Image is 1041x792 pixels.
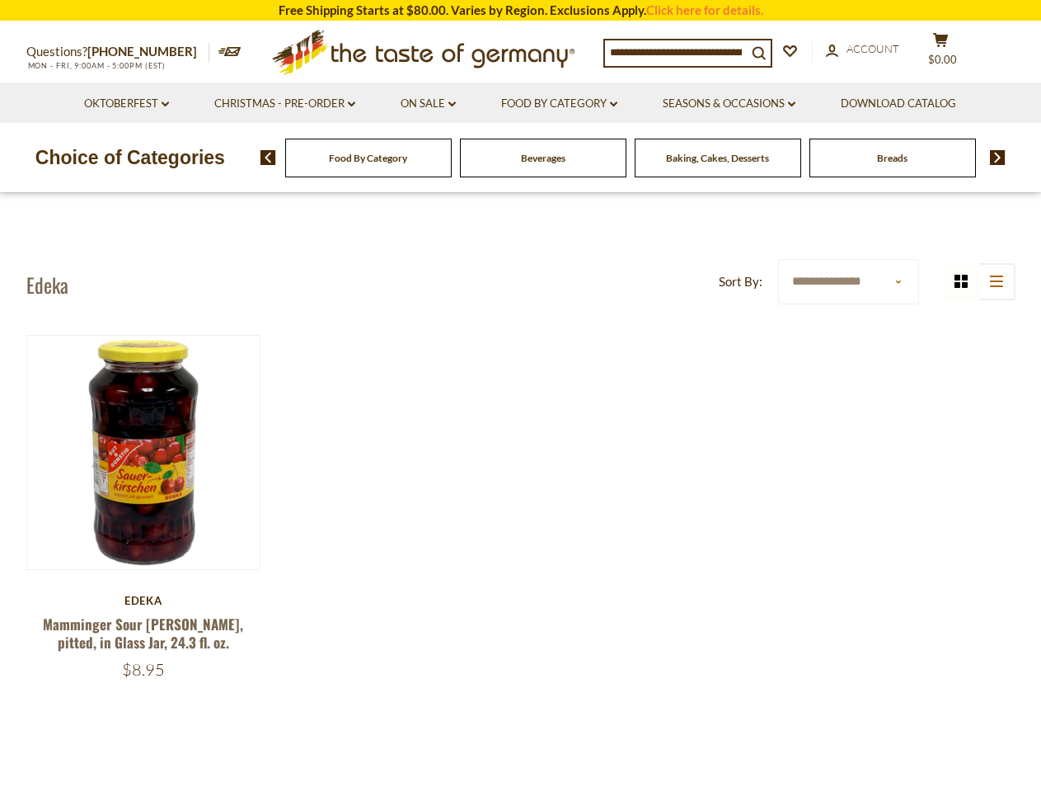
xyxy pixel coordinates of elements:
a: Oktoberfest [84,95,169,113]
a: Mamminger Sour [PERSON_NAME], pitted, in Glass Jar, 24.3 fl. oz. [43,614,243,652]
span: $0.00 [928,53,957,66]
a: Christmas - PRE-ORDER [214,95,355,113]
span: $8.95 [122,659,165,680]
img: Mamminger [27,336,260,569]
img: previous arrow [260,150,276,165]
img: next arrow [990,150,1006,165]
a: Baking, Cakes, Desserts [666,152,769,164]
p: Questions? [26,41,209,63]
label: Sort By: [719,271,762,292]
a: Click here for details. [646,2,763,17]
a: Beverages [521,152,565,164]
a: Download Catalog [841,95,956,113]
span: Account [846,42,899,55]
a: On Sale [401,95,456,113]
a: Breads [877,152,907,164]
div: Edeka [26,594,261,607]
a: Food By Category [329,152,407,164]
a: Seasons & Occasions [663,95,795,113]
span: MON - FRI, 9:00AM - 5:00PM (EST) [26,61,166,70]
button: $0.00 [917,32,966,73]
a: Account [826,40,899,59]
a: Food By Category [501,95,617,113]
h1: Edeka [26,272,68,297]
a: [PHONE_NUMBER] [87,44,197,59]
